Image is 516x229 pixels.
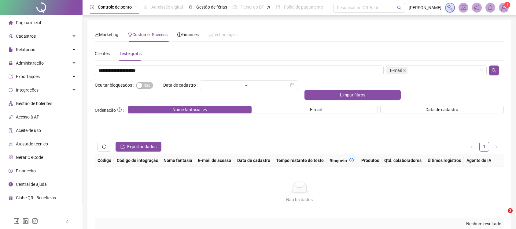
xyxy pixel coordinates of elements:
span: laptop [208,32,213,37]
button: right [492,142,501,152]
span: pushpin [267,6,271,9]
span: gift [9,196,13,200]
img: sparkle-icon.fc2bf0ac1784a2077858766a79e2daf3.svg [447,4,453,11]
span: right [495,145,498,149]
th: Data de cadastro [234,154,273,167]
span: Data de cadastro [426,106,458,113]
span: linkedin [23,218,29,224]
span: dollar [9,169,13,173]
span: pushpin [134,6,138,9]
span: lock [9,61,13,65]
span: Technologies [208,32,238,37]
span: clock-circle [90,5,94,9]
span: solution [9,142,13,146]
button: Limpar filtros [304,90,401,100]
span: sync [102,145,106,149]
span: Relatórios [16,47,35,52]
span: audit [9,128,13,133]
div: Nenhum resultado [97,220,501,227]
span: Clube QR - Beneficios [16,195,56,200]
th: Código de integração [114,154,161,167]
span: Limpar filtros [340,92,365,98]
span: Gestão de holerites [16,101,52,106]
span: Admissão digital [151,5,183,9]
div: Clientes [95,50,110,57]
span: Página inicial [16,20,41,25]
th: Código [95,154,114,167]
button: left [467,142,477,152]
span: E-mail [387,67,407,74]
label: Data de cadastro [163,80,200,90]
span: Central de ajuda [16,182,47,187]
span: Gerar QRCode [16,155,43,160]
button: Nome fantasiaup [128,106,252,113]
span: Administração [16,61,44,66]
span: search [492,68,496,73]
span: Painel do DP [241,5,264,9]
span: Marketing [95,32,118,37]
span: trophy [128,32,132,37]
th: Últimos registros [425,154,464,167]
th: Agente de IA [464,154,494,167]
span: instagram [32,218,38,224]
button: Exportar dados [116,142,161,152]
span: facebook [13,218,20,224]
span: Customer Success [128,32,168,37]
li: Página anterior [467,142,477,152]
span: E-mail [310,106,322,113]
span: apartment [9,101,13,106]
a: 1 [480,142,489,151]
span: Acesso à API [16,114,41,119]
span: Exportar dados [127,143,157,150]
span: [PERSON_NAME] [409,4,441,11]
span: Integrações [16,88,39,92]
span: bell [488,5,493,10]
span: Finances [177,32,199,37]
span: Exportações [16,74,40,79]
button: Data de cadastro [380,106,504,113]
span: book [276,5,280,9]
span: notification [474,5,480,10]
span: dashboard [233,5,237,9]
span: sun [188,5,193,9]
sup: Atualize o seu contato no menu Meus Dados [504,2,510,8]
li: Próxima página [492,142,501,152]
li: 1 [479,142,489,152]
span: left [470,145,474,149]
div: Bloqueio [329,156,356,164]
span: Atestado técnico [16,141,48,146]
span: qrcode [9,155,13,160]
span: search [397,6,402,10]
span: left [65,220,69,224]
span: fund [95,32,99,37]
th: Produtos [359,154,382,167]
th: Nome fantasia [161,154,195,167]
th: Qtd. colaboradores [382,154,425,167]
span: file-done [143,5,148,9]
th: Tempo restante de teste [273,154,326,167]
span: dollar [177,32,182,37]
span: Financeiro [16,168,36,173]
span: api [9,115,13,119]
span: export [9,74,13,79]
span: close [403,69,406,72]
label: Ocultar bloqueados [95,80,136,90]
div: Não há dados [102,196,497,203]
span: up [203,107,207,112]
span: fund [461,5,466,10]
span: Gestão de férias [196,5,227,9]
th: E-mail de acesso [195,154,234,167]
span: Folha de pagamento [284,5,323,9]
button: sync [97,142,111,152]
span: export [120,145,125,149]
button: Ordenação: [116,106,123,113]
button: question-circle [347,156,356,164]
span: question-circle [349,158,354,162]
div: ~ [242,83,250,87]
span: Ordenação : [95,106,124,114]
span: E-mail [390,67,402,74]
span: question-circle [117,107,122,112]
span: sync [9,88,13,92]
span: file [9,47,13,52]
span: Nome fantasia [172,106,201,113]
